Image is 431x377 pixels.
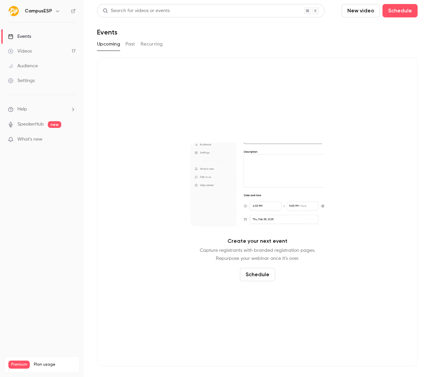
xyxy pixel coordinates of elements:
h6: CampusESP [25,8,52,14]
p: Capture registrants with branded registration pages. Repurpose your webinar once it's over. [200,246,315,262]
button: Schedule [382,4,418,17]
button: Recurring [141,39,163,50]
span: new [48,121,61,128]
span: Premium [8,361,30,369]
button: Past [125,39,135,50]
h1: Events [97,28,117,36]
li: help-dropdown-opener [8,106,76,113]
span: Plan usage [34,362,75,367]
div: Search for videos or events [103,7,170,14]
p: Create your next event [228,237,287,245]
div: Settings [8,77,35,84]
span: Help [17,106,27,113]
div: Videos [8,48,32,55]
span: What's new [17,136,42,143]
img: CampusESP [8,6,19,16]
div: Audience [8,63,38,69]
div: Events [8,33,31,40]
a: SpeakerHub [17,121,44,128]
button: Upcoming [97,39,120,50]
button: Schedule [240,268,275,281]
button: New video [342,4,380,17]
